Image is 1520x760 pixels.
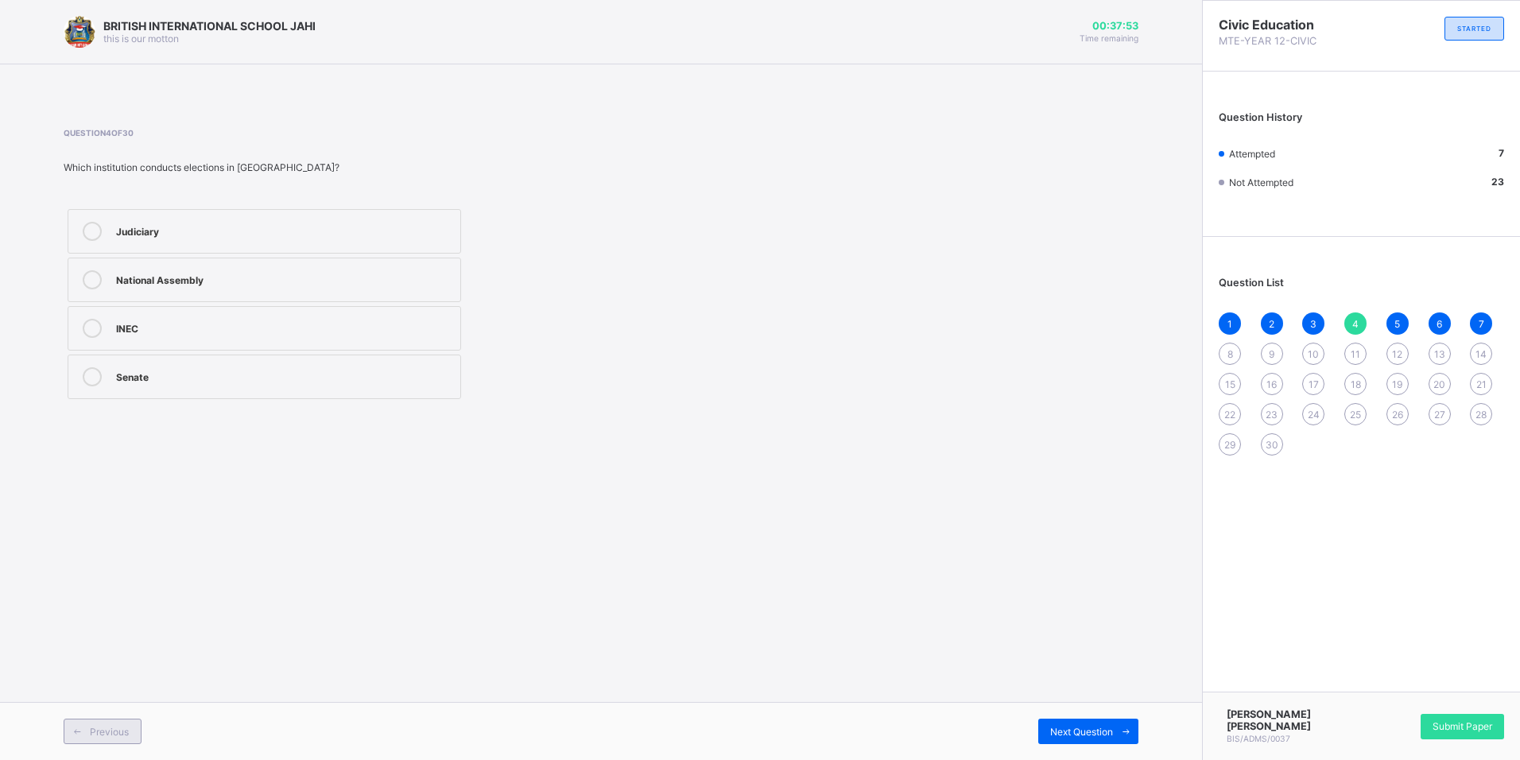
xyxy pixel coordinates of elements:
[1227,734,1290,743] span: BIS/ADMS/0037
[1351,348,1360,360] span: 11
[116,319,452,335] div: INEC
[1491,176,1504,188] b: 23
[1269,318,1274,330] span: 2
[1224,409,1235,421] span: 22
[1433,720,1492,732] span: Submit Paper
[1434,409,1445,421] span: 27
[1224,439,1235,451] span: 29
[64,161,733,173] div: Which institution conducts elections in [GEOGRAPHIC_DATA]?
[1434,348,1445,360] span: 13
[1457,25,1491,33] span: STARTED
[1392,378,1402,390] span: 19
[1269,348,1274,360] span: 9
[1219,17,1362,33] span: Civic Education
[1308,348,1319,360] span: 10
[1479,318,1484,330] span: 7
[1310,318,1316,330] span: 3
[1351,378,1361,390] span: 18
[1392,409,1403,421] span: 26
[1219,277,1284,289] span: Question List
[1227,348,1233,360] span: 8
[1219,35,1362,47] span: MTE-YEAR 12-CIVIC
[1437,318,1442,330] span: 6
[1219,111,1302,123] span: Question History
[1229,148,1275,160] span: Attempted
[116,367,452,383] div: Senate
[1392,348,1402,360] span: 12
[1394,318,1400,330] span: 5
[1266,439,1278,451] span: 30
[1499,147,1504,159] b: 7
[1433,378,1445,390] span: 20
[64,128,733,138] span: Question 4 of 30
[1080,33,1138,43] span: Time remaining
[1050,726,1113,738] span: Next Question
[1266,378,1277,390] span: 16
[1352,318,1359,330] span: 4
[1080,20,1138,32] span: 00:37:53
[1476,378,1487,390] span: 21
[1227,708,1362,732] span: [PERSON_NAME] [PERSON_NAME]
[116,270,452,286] div: National Assembly
[90,726,129,738] span: Previous
[1227,318,1232,330] span: 1
[1309,378,1319,390] span: 17
[1229,176,1293,188] span: Not Attempted
[1350,409,1361,421] span: 25
[1308,409,1320,421] span: 24
[103,33,179,45] span: this is our motton
[103,19,316,33] span: BRITISH INTERNATIONAL SCHOOL JAHI
[1475,348,1487,360] span: 14
[116,222,452,238] div: Judiciary
[1266,409,1278,421] span: 23
[1475,409,1487,421] span: 28
[1225,378,1235,390] span: 15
